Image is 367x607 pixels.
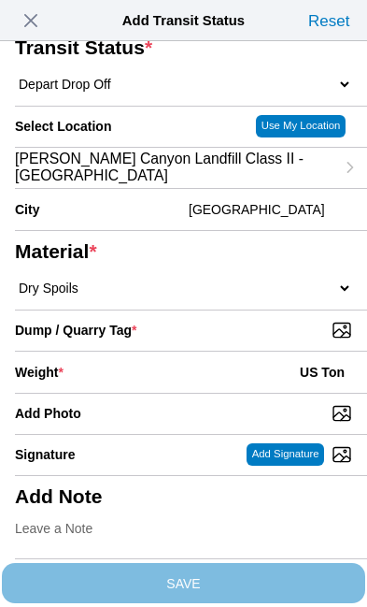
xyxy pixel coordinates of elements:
ion-button: Use My Location [256,115,346,137]
ion-button: Add Signature [247,443,324,466]
label: Select Location [15,119,111,134]
ion-label: Add Note [15,485,345,508]
ion-label: Weight [15,365,64,380]
ion-label: Transit Status [15,36,345,59]
ion-button: Reset [303,6,354,36]
ion-label: City [15,202,181,217]
span: [PERSON_NAME] Canyon Landfill Class II - [GEOGRAPHIC_DATA] [15,151,334,184]
ion-label: US Ton [300,365,345,380]
label: Signature [15,447,76,462]
ion-label: Material [15,240,345,263]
